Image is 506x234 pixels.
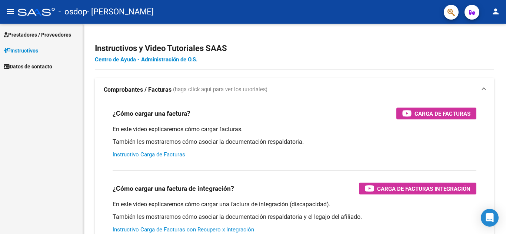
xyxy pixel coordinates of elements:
mat-icon: person [491,7,500,16]
button: Carga de Facturas Integración [359,183,476,194]
mat-expansion-panel-header: Comprobantes / Facturas (haga click aquí para ver los tutoriales) [95,78,494,102]
span: - osdop [59,4,87,20]
span: Prestadores / Proveedores [4,31,71,39]
p: En este video explicaremos cómo cargar facturas. [113,125,476,133]
a: Centro de Ayuda - Administración de O.S. [95,56,197,63]
span: - [PERSON_NAME] [87,4,154,20]
p: También les mostraremos cómo asociar la documentación respaldatoria y el legajo del afiliado. [113,213,476,221]
strong: Comprobantes / Facturas [104,86,172,94]
span: Instructivos [4,47,38,55]
h3: ¿Cómo cargar una factura de integración? [113,183,234,194]
a: Instructivo Carga de Facturas [113,151,185,158]
span: (haga click aquí para ver los tutoriales) [173,86,267,94]
button: Carga de Facturas [396,108,476,119]
p: También les mostraremos cómo asociar la documentación respaldatoria. [113,138,476,146]
h2: Instructivos y Video Tutoriales SAAS [95,41,494,55]
span: Datos de contacto [4,62,52,71]
p: En este video explicaremos cómo cargar una factura de integración (discapacidad). [113,200,476,208]
span: Carga de Facturas [415,109,470,118]
h3: ¿Cómo cargar una factura? [113,108,190,119]
mat-icon: menu [6,7,15,16]
a: Instructivo Carga de Facturas con Recupero x Integración [113,226,254,233]
div: Open Intercom Messenger [481,209,499,227]
span: Carga de Facturas Integración [377,184,470,193]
